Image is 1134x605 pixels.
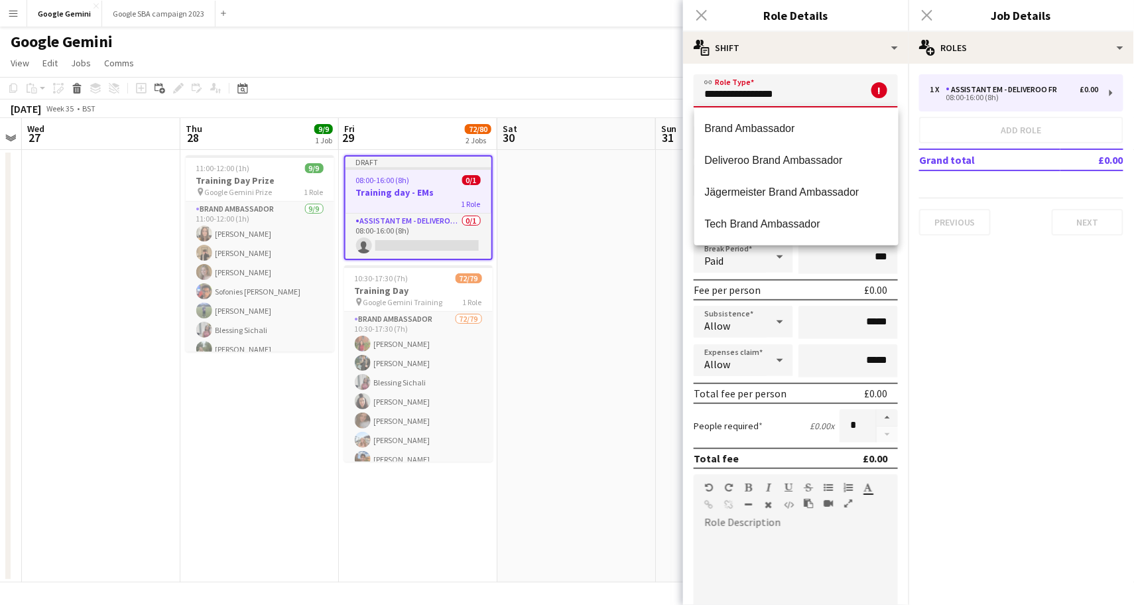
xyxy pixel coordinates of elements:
h3: Role Details [683,7,909,24]
div: BST [82,103,95,113]
button: Unordered List [824,482,833,493]
button: HTML Code [784,500,793,510]
h3: Job Details [909,7,1134,24]
span: Fri [344,123,355,135]
span: 1 Role [304,187,324,197]
div: 1 Job [315,135,332,145]
h3: Training Day [344,285,493,297]
span: Google Gemini Prize [205,187,273,197]
span: Jobs [71,57,91,69]
span: Sat [503,123,517,135]
button: Horizontal Line [744,500,753,510]
button: Text Color [863,482,873,493]
span: Tech Brand Ambassador [705,218,888,230]
span: 28 [184,130,202,145]
app-job-card: 10:30-17:30 (7h)72/79Training Day Google Gemini Training1 RoleBrand Ambassador72/7910:30-17:30 (7... [344,265,493,462]
span: 27 [25,130,44,145]
span: Edit [42,57,58,69]
div: £0.00 [863,452,887,465]
button: Undo [704,482,714,493]
td: Grand total [919,149,1060,170]
span: 31 [659,130,677,145]
app-job-card: 11:00-12:00 (1h)9/9Training Day Prize Google Gemini Prize1 RoleBrand Ambassador9/911:00-12:00 (1h... [186,155,334,352]
div: £0.00 [1080,85,1099,94]
button: Insert video [824,498,833,509]
td: £0.00 [1060,149,1123,170]
div: Fee per person [694,283,761,297]
span: 10:30-17:30 (7h) [355,273,409,283]
span: 30 [501,130,517,145]
a: View [5,54,34,72]
span: Google Gemini Training [363,297,443,307]
button: Paste as plain text [804,498,813,509]
span: 1 Role [462,199,481,209]
div: Assistant EM - Deliveroo FR [946,85,1063,94]
span: Sun [661,123,677,135]
button: Italic [764,482,773,493]
button: Clear Formatting [764,500,773,510]
span: Deliveroo Brand Ambassador [705,154,888,167]
div: [DATE] [11,102,41,115]
span: Brand Ambassador [705,122,888,135]
a: Edit [37,54,63,72]
a: Jobs [66,54,96,72]
span: 9/9 [305,163,324,173]
span: Comms [104,57,134,69]
div: 2 Jobs [466,135,491,145]
div: 08:00-16:00 (8h) [930,94,1099,101]
span: Paid [704,254,724,267]
button: Fullscreen [844,498,853,509]
span: 11:00-12:00 (1h) [196,163,250,173]
span: 1 Role [463,297,482,307]
button: Bold [744,482,753,493]
span: Thu [186,123,202,135]
div: Draft [346,157,491,167]
app-job-card: Draft08:00-16:00 (8h)0/1Training day - EMs1 RoleAssistant EM - Deliveroo FR0/108:00-16:00 (8h) [344,155,493,260]
label: People required [694,420,763,432]
span: 9/9 [314,124,333,134]
button: Increase [877,409,898,427]
h3: Training Day Prize [186,174,334,186]
div: Shift [683,32,909,64]
h1: Google Gemini [11,32,113,52]
app-card-role: Brand Ambassador9/911:00-12:00 (1h)[PERSON_NAME][PERSON_NAME][PERSON_NAME]Sofonies [PERSON_NAME][... [186,202,334,401]
span: Allow [704,319,730,332]
span: 72/80 [465,124,491,134]
div: £0.00 x [810,420,834,432]
span: 0/1 [462,175,481,185]
span: 29 [342,130,355,145]
button: Redo [724,482,733,493]
div: Total fee per person [694,387,787,400]
h3: Training day - EMs [346,186,491,198]
button: Strikethrough [804,482,813,493]
div: £0.00 [864,387,887,400]
div: £0.00 [864,283,887,297]
div: 1 x [930,85,946,94]
button: Google SBA campaign 2023 [102,1,216,27]
span: Wed [27,123,44,135]
a: Comms [99,54,139,72]
span: 72/79 [456,273,482,283]
app-card-role: Assistant EM - Deliveroo FR0/108:00-16:00 (8h) [346,214,491,259]
span: 08:00-16:00 (8h) [356,175,410,185]
div: Total fee [694,452,739,465]
span: Week 35 [44,103,77,113]
span: Allow [704,358,730,371]
span: View [11,57,29,69]
span: Jägermeister Brand Ambassador [705,186,888,198]
button: Google Gemini [27,1,102,27]
button: Ordered List [844,482,853,493]
button: Underline [784,482,793,493]
div: Roles [909,32,1134,64]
